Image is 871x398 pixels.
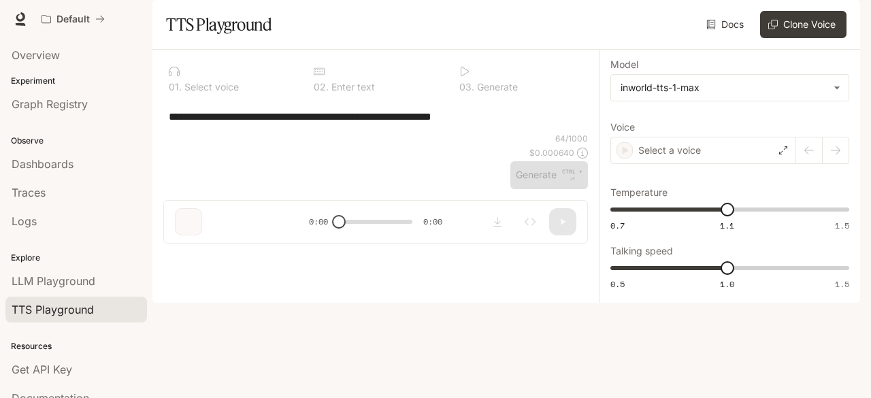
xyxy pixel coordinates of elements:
p: Voice [610,122,635,132]
p: Select voice [182,82,239,92]
a: Docs [704,11,749,38]
p: Default [56,14,90,25]
p: 0 1 . [169,82,182,92]
p: 0 3 . [459,82,474,92]
p: Model [610,60,638,69]
span: 0.5 [610,278,625,290]
div: inworld-tts-1-max [611,75,849,101]
p: Select a voice [638,144,701,157]
span: 1.5 [835,278,849,290]
span: 1.0 [720,278,734,290]
p: Generate [474,82,518,92]
h1: TTS Playground [166,11,272,38]
p: 64 / 1000 [555,133,588,144]
span: 0.7 [610,220,625,231]
p: Enter text [329,82,375,92]
button: Clone Voice [760,11,847,38]
p: $ 0.000640 [529,147,574,159]
p: Temperature [610,188,668,197]
span: 1.5 [835,220,849,231]
div: inworld-tts-1-max [621,81,827,95]
span: 1.1 [720,220,734,231]
p: Talking speed [610,246,673,256]
p: 0 2 . [314,82,329,92]
button: All workspaces [35,5,111,33]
